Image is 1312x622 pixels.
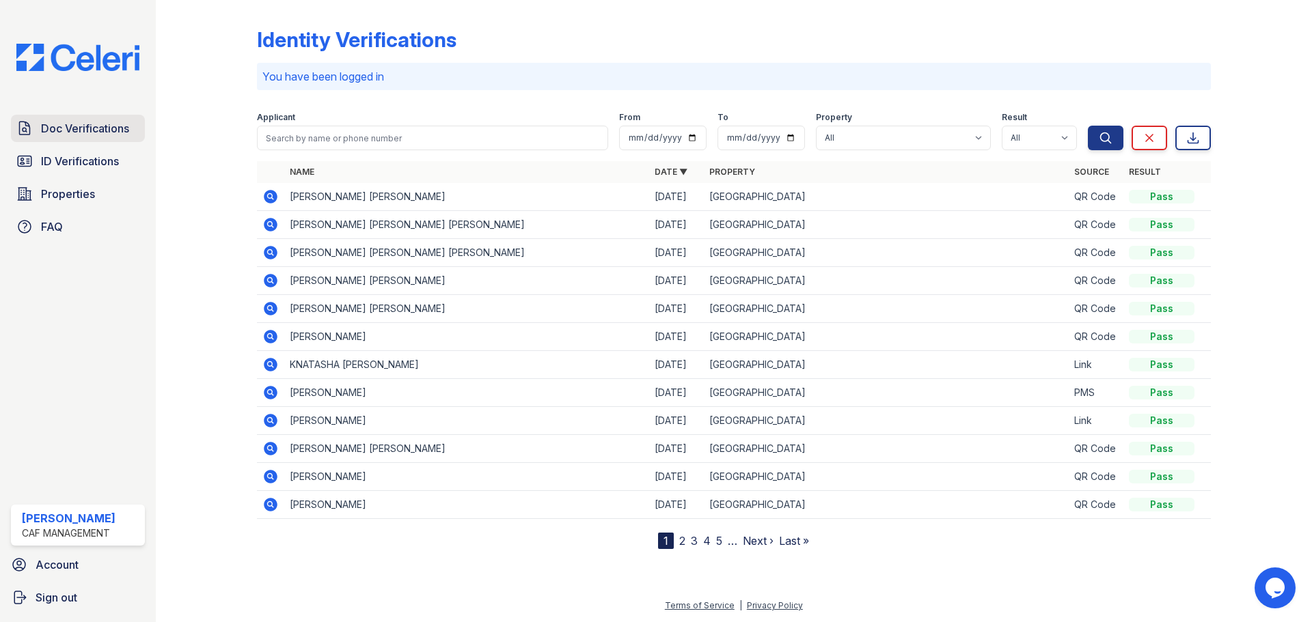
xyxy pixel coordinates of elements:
[649,239,704,267] td: [DATE]
[649,267,704,295] td: [DATE]
[11,147,145,175] a: ID Verifications
[816,112,852,123] label: Property
[716,534,722,548] a: 5
[649,323,704,351] td: [DATE]
[704,211,1069,239] td: [GEOGRAPHIC_DATA]
[1069,351,1123,379] td: Link
[704,267,1069,295] td: [GEOGRAPHIC_DATA]
[1129,498,1194,511] div: Pass
[1129,302,1194,315] div: Pass
[36,589,77,606] span: Sign out
[649,463,704,491] td: [DATE]
[284,379,649,407] td: [PERSON_NAME]
[704,351,1069,379] td: [GEOGRAPHIC_DATA]
[284,351,649,379] td: KNATASHA [PERSON_NAME]
[11,115,145,142] a: Doc Verifications
[1069,323,1123,351] td: QR Code
[1069,435,1123,463] td: QR Code
[743,534,774,548] a: Next ›
[1129,274,1194,287] div: Pass
[1069,295,1123,323] td: QR Code
[1069,407,1123,435] td: Link
[1069,211,1123,239] td: QR Code
[704,183,1069,211] td: [GEOGRAPHIC_DATA]
[1255,567,1298,608] iframe: chat widget
[649,379,704,407] td: [DATE]
[1129,358,1194,371] div: Pass
[284,491,649,519] td: [PERSON_NAME]
[1069,463,1123,491] td: QR Code
[11,180,145,208] a: Properties
[290,167,314,177] a: Name
[717,112,728,123] label: To
[665,600,735,610] a: Terms of Service
[704,379,1069,407] td: [GEOGRAPHIC_DATA]
[1069,267,1123,295] td: QR Code
[649,407,704,435] td: [DATE]
[1069,379,1123,407] td: PMS
[1129,167,1161,177] a: Result
[262,68,1205,85] p: You have been logged in
[704,435,1069,463] td: [GEOGRAPHIC_DATA]
[284,267,649,295] td: [PERSON_NAME] [PERSON_NAME]
[1129,218,1194,231] div: Pass
[1069,491,1123,519] td: QR Code
[1129,470,1194,483] div: Pass
[5,551,150,578] a: Account
[284,323,649,351] td: [PERSON_NAME]
[709,167,755,177] a: Property
[704,491,1069,519] td: [GEOGRAPHIC_DATA]
[257,126,608,150] input: Search by name or phone number
[704,463,1069,491] td: [GEOGRAPHIC_DATA]
[11,213,145,240] a: FAQ
[1002,112,1027,123] label: Result
[41,120,129,137] span: Doc Verifications
[649,435,704,463] td: [DATE]
[691,534,698,548] a: 3
[704,323,1069,351] td: [GEOGRAPHIC_DATA]
[284,211,649,239] td: [PERSON_NAME] [PERSON_NAME] [PERSON_NAME]
[284,183,649,211] td: [PERSON_NAME] [PERSON_NAME]
[739,600,742,610] div: |
[1129,190,1194,203] div: Pass
[257,112,295,123] label: Applicant
[703,534,711,548] a: 4
[679,534,685,548] a: 2
[649,211,704,239] td: [DATE]
[779,534,809,548] a: Last »
[747,600,803,610] a: Privacy Policy
[41,218,63,235] span: FAQ
[41,153,119,169] span: ID Verifications
[649,295,704,323] td: [DATE]
[41,186,95,202] span: Properties
[22,510,115,526] div: [PERSON_NAME]
[728,533,737,549] span: …
[5,584,150,611] a: Sign out
[284,239,649,267] td: [PERSON_NAME] [PERSON_NAME] [PERSON_NAME]
[257,27,456,52] div: Identity Verifications
[655,167,687,177] a: Date ▼
[284,295,649,323] td: [PERSON_NAME] [PERSON_NAME]
[5,44,150,71] img: CE_Logo_Blue-a8612792a0a2168367f1c8372b55b34899dd931a85d93a1a3d3e32e68fde9ad4.png
[36,556,79,573] span: Account
[284,407,649,435] td: [PERSON_NAME]
[1069,239,1123,267] td: QR Code
[649,491,704,519] td: [DATE]
[1129,246,1194,259] div: Pass
[658,533,674,549] div: 1
[1129,330,1194,343] div: Pass
[1074,167,1109,177] a: Source
[619,112,640,123] label: From
[1129,442,1194,455] div: Pass
[284,435,649,463] td: [PERSON_NAME] [PERSON_NAME]
[22,526,115,540] div: CAF Management
[649,183,704,211] td: [DATE]
[704,295,1069,323] td: [GEOGRAPHIC_DATA]
[704,239,1069,267] td: [GEOGRAPHIC_DATA]
[704,407,1069,435] td: [GEOGRAPHIC_DATA]
[1129,386,1194,399] div: Pass
[1069,183,1123,211] td: QR Code
[1129,414,1194,427] div: Pass
[649,351,704,379] td: [DATE]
